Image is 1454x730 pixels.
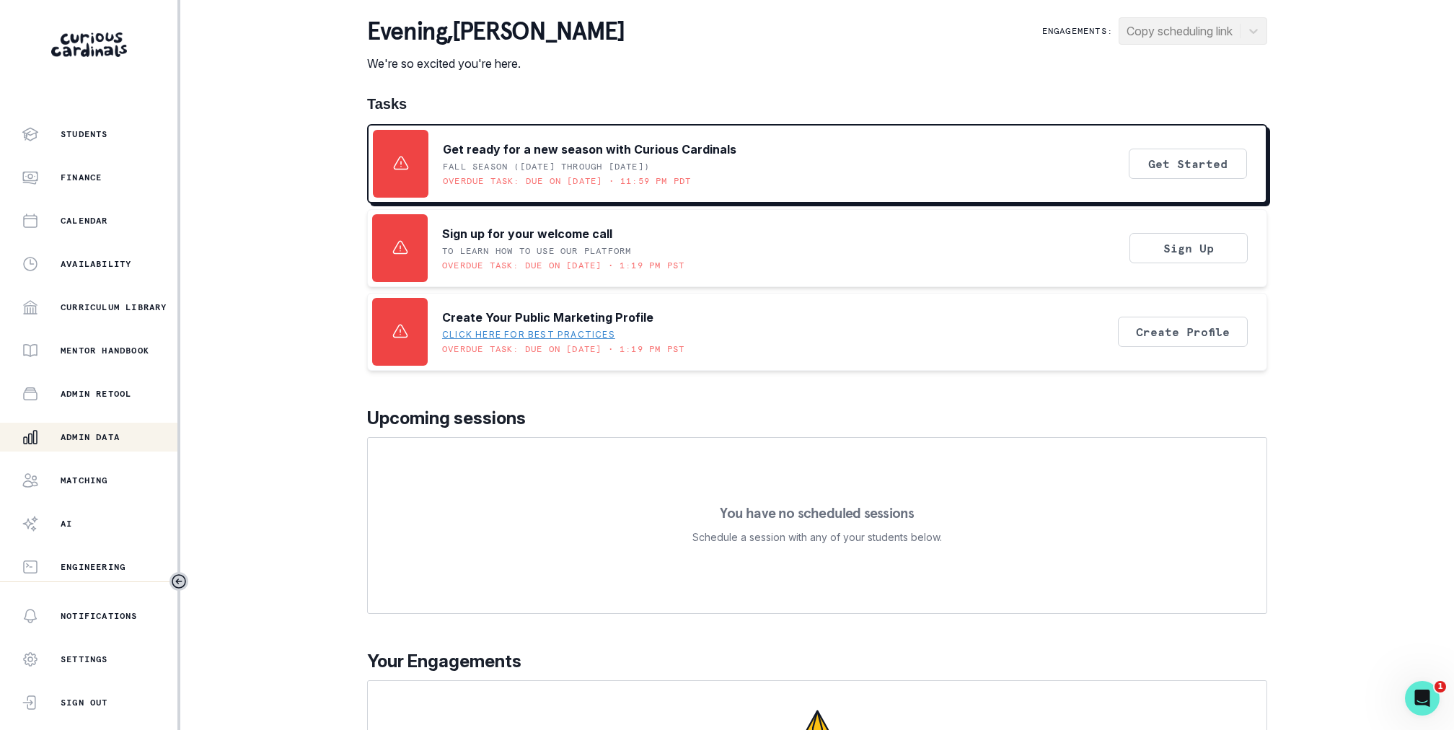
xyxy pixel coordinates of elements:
p: Engineering [61,561,125,573]
p: Overdue task: Due on [DATE] • 1:19 PM PST [442,260,684,271]
img: Curious Cardinals Logo [51,32,127,57]
p: Engagements: [1042,25,1113,37]
p: To learn how to use our platform [442,245,631,257]
p: Curriculum Library [61,302,167,313]
p: Your Engagements [367,648,1267,674]
p: Admin Data [61,431,120,443]
p: evening , [PERSON_NAME] [367,17,624,46]
p: Overdue task: Due on [DATE] • 1:19 PM PST [442,343,684,355]
p: Upcoming sessions [367,405,1267,431]
p: Sign Out [61,697,108,708]
button: Create Profile [1118,317,1248,347]
button: Get Started [1129,149,1247,179]
p: We're so excited you're here. [367,55,624,72]
p: Matching [61,475,108,486]
p: Students [61,128,108,140]
p: Settings [61,654,108,665]
button: Toggle sidebar [169,572,188,591]
p: You have no scheduled sessions [720,506,914,520]
p: AI [61,518,72,529]
span: 1 [1435,681,1446,692]
p: Admin Retool [61,388,131,400]
p: Availability [61,258,131,270]
p: Schedule a session with any of your students below. [692,529,942,546]
p: Mentor Handbook [61,345,149,356]
a: Click here for best practices [442,329,615,340]
p: Finance [61,172,102,183]
button: Sign Up [1129,233,1248,263]
p: Create Your Public Marketing Profile [442,309,653,326]
p: Notifications [61,610,138,622]
iframe: Intercom live chat [1405,681,1440,716]
p: Get ready for a new season with Curious Cardinals [443,141,736,158]
h1: Tasks [367,95,1267,113]
p: Fall Season ([DATE] through [DATE]) [443,161,650,172]
p: Sign up for your welcome call [442,225,612,242]
p: Overdue task: Due on [DATE] • 11:59 PM PDT [443,175,691,187]
p: Calendar [61,215,108,227]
